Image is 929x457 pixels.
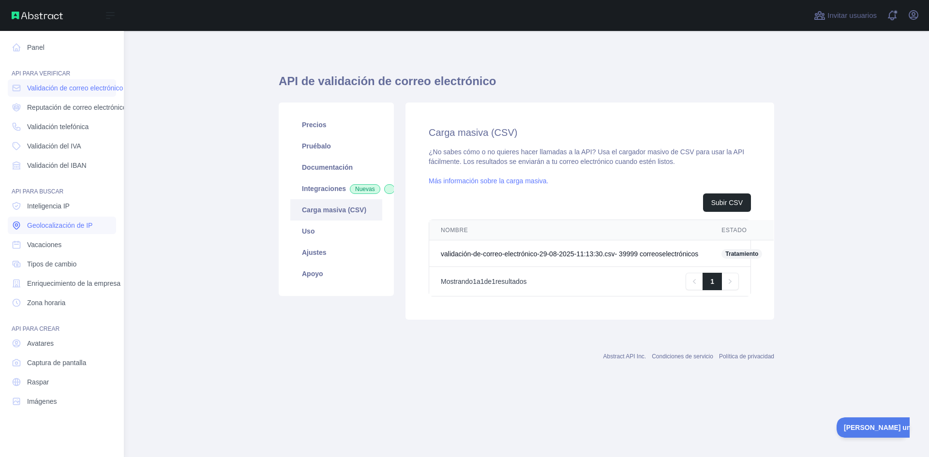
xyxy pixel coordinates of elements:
font: resultados [495,278,527,285]
font: API de validación de correo electrónico [279,74,496,88]
a: Tipos de cambio [8,255,116,273]
button: Invitar usuarios [812,8,879,23]
font: Zona horaria [27,299,65,307]
button: Subir CSV [703,193,751,212]
font: Precios [302,121,327,129]
font: Panel [27,44,45,51]
a: Geolocalización de IP [8,217,116,234]
font: Carga masiva (CSV) [429,127,517,138]
img: API abstracta [12,12,63,19]
a: Precios [290,114,382,135]
font: 1 [492,278,495,285]
font: 39999 [619,250,638,258]
font: Validación telefónica [27,123,89,131]
a: Zona horaria [8,294,116,311]
font: Invitar usuarios [827,11,877,19]
font: a [477,278,480,285]
a: Validación del IBAN [8,157,116,174]
font: Documentación [302,163,353,171]
font: Reputación de correo electrónico [27,103,126,111]
font: validación-de-correo-electrónico-29-08-2025-11:13:30.csv [441,250,615,258]
a: Documentación [290,157,382,178]
font: Carga masiva (CSV) [302,206,366,214]
font: Ajustes [302,249,327,256]
iframe: Activar/desactivar soporte al cliente [837,417,910,438]
a: Imágenes [8,393,116,410]
a: Inteligencia IP [8,197,116,215]
font: - [615,250,617,258]
font: Integraciones [302,185,346,192]
font: Uso [302,227,315,235]
font: 1 [710,278,714,285]
font: de [484,278,492,285]
font: Subir CSV [711,199,743,206]
font: Apoyo [302,270,323,278]
a: Política de privacidad [719,353,774,360]
font: Mostrando [441,278,473,285]
font: Raspar [27,378,49,386]
a: Avatares [8,335,116,352]
a: Panel [8,39,116,56]
font: Nuevas [355,186,375,192]
font: Geolocalización de IP [27,221,92,229]
a: Apoyo [290,263,382,284]
font: Vacaciones [27,241,61,249]
a: Más información sobre la carga masiva. [429,177,548,185]
a: IntegracionesNuevas [290,178,382,199]
font: ¿No sabes cómo o no quieres hacer llamadas a la API? Usa el cargador masivo de CSV para usar la A... [429,148,744,165]
a: Enriquecimiento de la empresa [8,275,116,292]
font: Tratamiento [725,251,758,257]
a: Validación de correo electrónico [8,79,116,97]
font: 1 [473,278,477,285]
font: 1 [480,278,484,285]
a: Validación telefónica [8,118,116,135]
font: ESTADO [721,227,747,234]
a: Raspar [8,373,116,391]
font: correos [640,250,662,258]
font: API PARA BUSCAR [12,188,63,195]
a: Ajustes [290,242,382,263]
a: Condiciones de servicio [652,353,713,360]
font: API PARA CREAR [12,325,60,332]
font: Captura de pantalla [27,359,86,367]
a: Captura de pantalla [8,354,116,371]
font: API PARA VERIFICAR [12,70,70,77]
font: Validación del IBAN [27,162,87,169]
font: Validación de correo electrónico [27,84,123,92]
a: Reputación de correo electrónico [8,99,116,116]
a: Carga masiva (CSV) [290,199,382,221]
font: Imágenes [27,398,57,405]
font: [PERSON_NAME] una pregunta [7,6,109,14]
font: Avatares [27,339,54,347]
font: Tipos de cambio [27,260,76,268]
a: Uso [290,221,382,242]
a: Validación del IVA [8,137,116,155]
a: Abstract API Inc. [603,353,646,360]
font: electrónicos [662,250,699,258]
a: Pruébalo [290,135,382,157]
font: Validación del IVA [27,142,81,150]
font: Inteligencia IP [27,202,70,210]
font: Pruébalo [302,142,331,150]
a: Vacaciones [8,236,116,253]
font: Enriquecimiento de la empresa [27,280,120,287]
nav: Paginación [686,273,739,290]
a: 1 [703,273,722,290]
font: NOMBRE [441,227,468,234]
